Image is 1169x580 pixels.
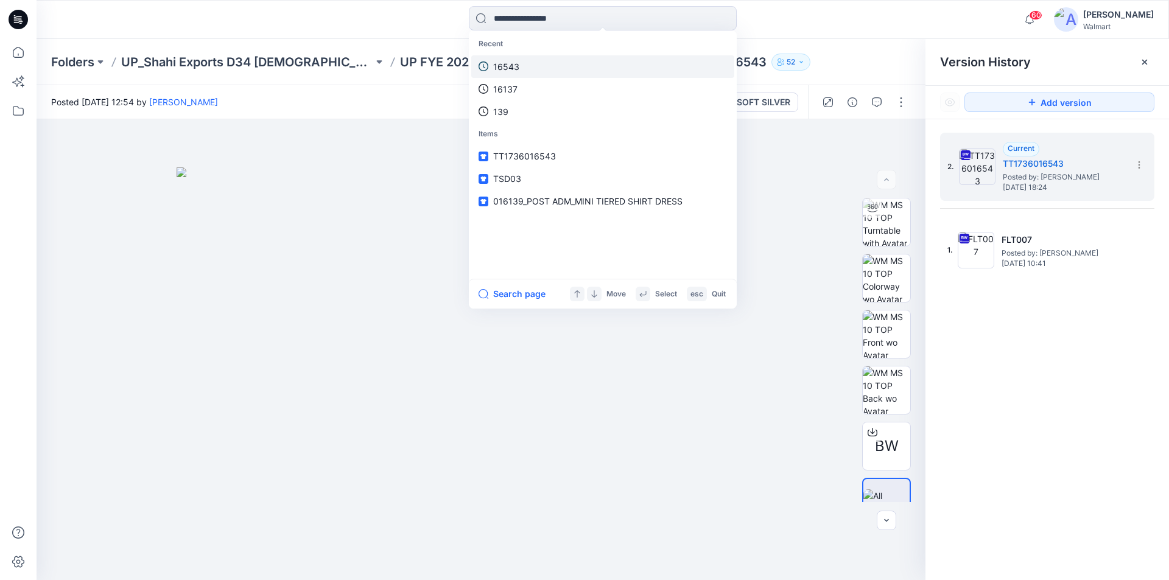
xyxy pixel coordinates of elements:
[947,245,953,256] span: 1.
[715,93,798,112] button: SOFT SILVER
[471,100,734,123] a: 139
[493,83,518,96] p: 16137
[863,489,910,515] img: All colorways
[471,78,734,100] a: 16137
[863,254,910,302] img: WM MS 10 TOP Colorway wo Avatar
[51,96,218,108] span: Posted [DATE] 12:54 by
[875,435,899,457] span: BW
[940,55,1031,69] span: Version History
[940,93,960,112] button: Show Hidden Versions
[471,167,734,190] a: TSD03
[493,151,556,161] span: TT1736016543
[1003,156,1125,171] h5: TT1736016543
[121,54,373,71] a: UP_Shahi Exports D34 [DEMOGRAPHIC_DATA] Tops
[149,97,218,107] a: [PERSON_NAME]
[400,54,652,71] a: UP FYE 2027 S1 D34 [DEMOGRAPHIC_DATA] Woven Tops
[471,123,734,145] p: Items
[1003,171,1125,183] span: Posted by: Rahul Singh
[606,288,626,301] p: Move
[1003,183,1125,192] span: [DATE] 18:24
[863,366,910,414] img: WM MS 10 TOP Back wo Avatar
[493,60,519,73] p: 16543
[479,287,546,301] button: Search page
[712,288,726,301] p: Quit
[1140,57,1150,67] button: Close
[690,288,703,301] p: esc
[493,105,508,118] p: 139
[1002,232,1123,247] h5: FLT007
[1083,7,1154,22] div: [PERSON_NAME]
[1002,259,1123,268] span: [DATE] 10:41
[737,96,790,109] div: SOFT SILVER
[493,173,521,184] span: TSD03
[1054,7,1078,32] img: avatar
[655,288,677,301] p: Select
[959,148,995,185] img: TT1736016543
[958,232,994,268] img: FLT007
[1002,247,1123,259] span: Posted by: Rahul Singh
[964,93,1154,112] button: Add version
[471,145,734,167] a: TT1736016543
[863,198,910,246] img: WM MS 10 TOP Turntable with Avatar
[1029,10,1042,20] span: 60
[947,161,954,172] span: 2.
[843,93,862,112] button: Details
[471,33,734,55] p: Recent
[771,54,810,71] button: 52
[863,310,910,358] img: WM MS 10 TOP Front wo Avatar
[1008,144,1034,153] span: Current
[471,55,734,78] a: 16543
[1083,22,1154,31] div: Walmart
[787,55,795,69] p: 52
[51,54,94,71] a: Folders
[471,190,734,212] a: 016139_POST ADM_MINI TIERED SHIRT DRESS
[493,196,683,206] span: 016139_POST ADM_MINI TIERED SHIRT DRESS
